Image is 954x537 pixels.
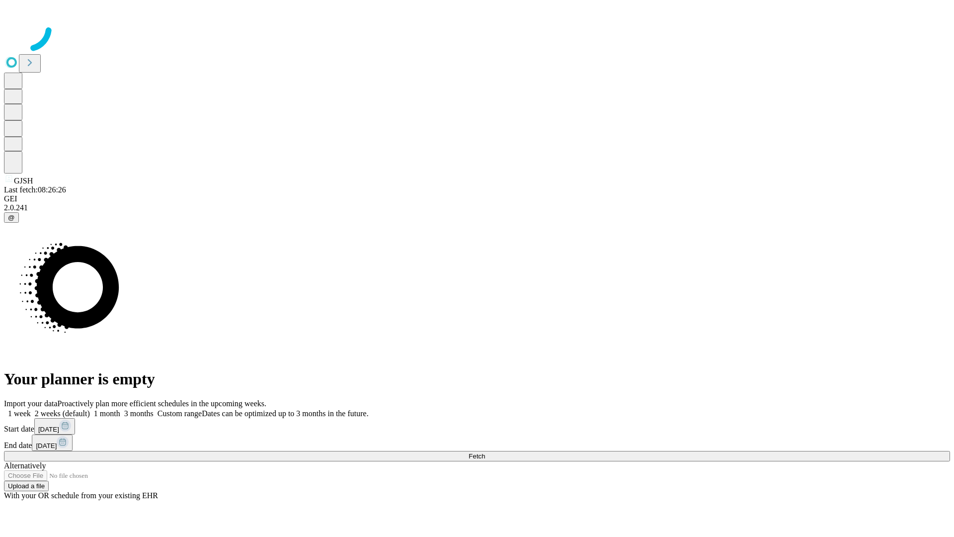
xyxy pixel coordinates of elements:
[4,212,19,223] button: @
[4,491,158,500] span: With your OR schedule from your existing EHR
[4,451,950,461] button: Fetch
[4,185,66,194] span: Last fetch: 08:26:26
[4,435,950,451] div: End date
[8,214,15,221] span: @
[94,409,120,418] span: 1 month
[158,409,202,418] span: Custom range
[202,409,368,418] span: Dates can be optimized up to 3 months in the future.
[4,203,950,212] div: 2.0.241
[38,426,59,433] span: [DATE]
[124,409,154,418] span: 3 months
[35,409,90,418] span: 2 weeks (default)
[4,461,46,470] span: Alternatively
[34,418,75,435] button: [DATE]
[469,452,485,460] span: Fetch
[14,177,33,185] span: GJSH
[4,370,950,388] h1: Your planner is empty
[4,194,950,203] div: GEI
[58,399,266,408] span: Proactively plan more efficient schedules in the upcoming weeks.
[4,399,58,408] span: Import your data
[32,435,73,451] button: [DATE]
[36,442,57,449] span: [DATE]
[8,409,31,418] span: 1 week
[4,418,950,435] div: Start date
[4,481,49,491] button: Upload a file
